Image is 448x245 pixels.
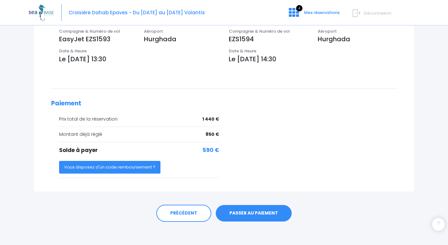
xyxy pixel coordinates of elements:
[229,48,256,54] span: Date & Heure
[156,205,211,222] a: PRÉCÉDENT
[69,9,205,16] span: Croisière Dahab Epaves - Du [DATE] au [DATE] Volantis
[59,146,219,155] div: Solde à payer
[59,131,219,138] div: Montant déjà réglé
[59,34,134,44] p: EasyJet EZS1593
[229,28,290,34] span: Compagnie & Numéro de vol
[216,205,292,222] a: PASSER AU PAIEMENT
[296,5,302,11] span: 4
[364,10,391,16] span: Déconnexion
[59,161,160,174] button: Vous disposez d'un code remboursement ?
[318,34,397,44] p: Hurghada
[203,146,219,155] span: 590 €
[51,100,397,107] h2: Paiement
[144,34,219,44] p: Hurghada
[59,28,120,34] span: Compagnie & Numéro de vol
[59,54,219,64] p: Le [DATE] 13:30
[304,10,340,16] span: Mes réservations
[59,48,87,54] span: Date & Heure
[206,131,219,138] span: 850 €
[59,116,219,122] div: Prix total de la réservation
[229,34,308,44] p: EZS1594
[229,54,397,64] p: Le [DATE] 14:30
[144,28,163,34] span: Aéroport
[318,28,337,34] span: Aéroport
[284,12,343,18] a: 4 Mes réservations
[202,116,219,122] span: 1 440 €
